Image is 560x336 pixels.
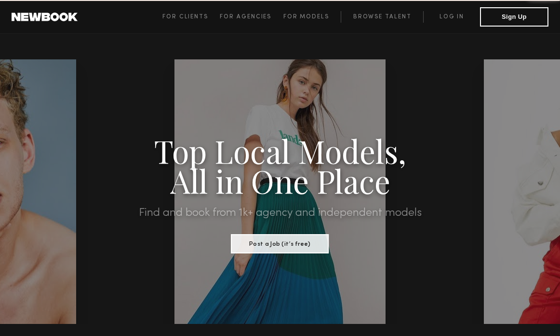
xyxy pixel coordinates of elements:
a: For Agencies [220,11,283,23]
span: For Clients [162,14,208,20]
button: Post a Job (it’s free) [231,234,329,253]
h1: Top Local Models, All in One Place [42,136,518,196]
span: For Agencies [220,14,271,20]
h2: Find and book from 1k+ agency and independent models [42,207,518,219]
a: Post a Job (it’s free) [231,238,329,248]
a: For Clients [162,11,220,23]
a: Browse Talent [341,11,423,23]
button: Sign Up [480,7,548,27]
a: Log in [423,11,480,23]
span: For Models [283,14,329,20]
a: For Models [283,11,341,23]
